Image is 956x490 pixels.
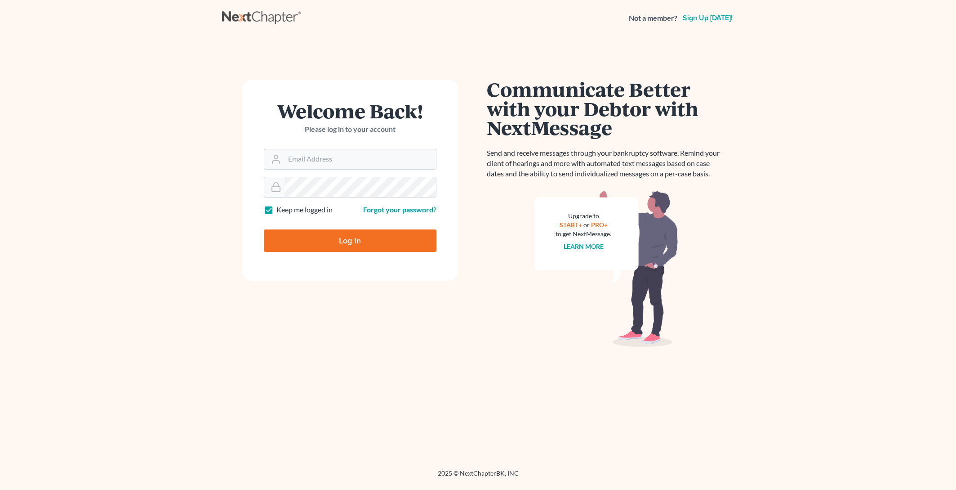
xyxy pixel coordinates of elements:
[556,211,612,220] div: Upgrade to
[487,80,725,137] h1: Communicate Better with your Debtor with NextMessage
[264,229,436,252] input: Log In
[363,205,436,214] a: Forgot your password?
[583,221,590,229] span: or
[564,243,604,250] a: Learn more
[222,469,734,485] div: 2025 © NextChapterBK, INC
[487,148,725,179] p: Send and receive messages through your bankruptcy software. Remind your client of hearings and mo...
[681,14,734,22] a: Sign up [DATE]!
[534,190,678,347] img: nextmessage_bg-59042aed3d76b12b5cd301f8e5b87938c9018125f34e5fa2b7a6b67550977c72.svg
[629,13,677,23] strong: Not a member?
[556,229,612,238] div: to get NextMessage.
[591,221,608,229] a: PRO+
[276,205,333,215] label: Keep me logged in
[264,124,436,135] p: Please log in to your account
[560,221,582,229] a: START+
[264,101,436,121] h1: Welcome Back!
[285,149,436,169] input: Email Address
